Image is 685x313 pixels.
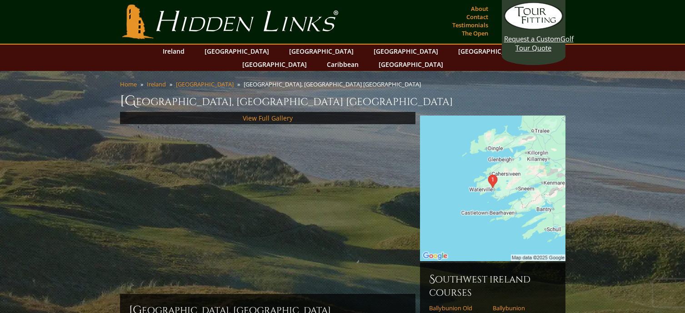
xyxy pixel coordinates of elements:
[469,2,490,15] a: About
[244,80,425,88] li: [GEOGRAPHIC_DATA], [GEOGRAPHIC_DATA] [GEOGRAPHIC_DATA]
[238,58,311,71] a: [GEOGRAPHIC_DATA]
[200,45,274,58] a: [GEOGRAPHIC_DATA]
[158,45,189,58] a: Ireland
[374,58,448,71] a: [GEOGRAPHIC_DATA]
[460,27,490,40] a: The Open
[504,34,560,43] span: Request a Custom
[120,80,137,88] a: Home
[429,272,556,299] h6: Southwest Ireland Courses
[450,19,490,31] a: Testimonials
[176,80,234,88] a: [GEOGRAPHIC_DATA]
[243,114,293,122] a: View Full Gallery
[322,58,363,71] a: Caribbean
[147,80,166,88] a: Ireland
[464,10,490,23] a: Contact
[420,116,565,261] img: Google Map of Waterville Golf Links, Waterville Ireland
[454,45,527,58] a: [GEOGRAPHIC_DATA]
[369,45,443,58] a: [GEOGRAPHIC_DATA]
[120,92,565,110] h1: [GEOGRAPHIC_DATA], [GEOGRAPHIC_DATA] [GEOGRAPHIC_DATA]
[504,2,563,52] a: Request a CustomGolf Tour Quote
[285,45,358,58] a: [GEOGRAPHIC_DATA]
